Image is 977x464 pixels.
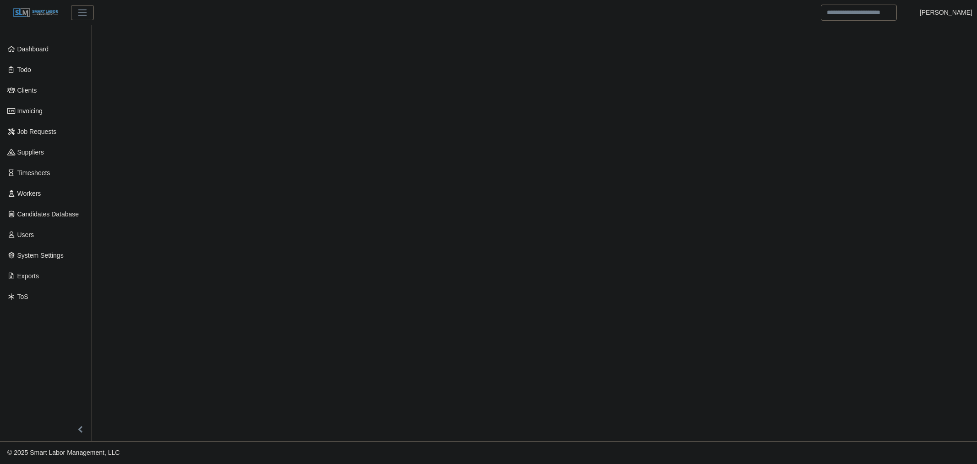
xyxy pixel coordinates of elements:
span: Suppliers [17,149,44,156]
span: © 2025 Smart Labor Management, LLC [7,449,120,456]
span: Dashboard [17,45,49,53]
span: Users [17,231,34,238]
img: SLM Logo [13,8,59,18]
span: Candidates Database [17,210,79,218]
span: Exports [17,272,39,280]
span: Clients [17,87,37,94]
span: Workers [17,190,41,197]
span: ToS [17,293,28,300]
span: Invoicing [17,107,43,115]
a: [PERSON_NAME] [920,8,972,17]
span: System Settings [17,252,64,259]
span: Timesheets [17,169,50,177]
span: Todo [17,66,31,73]
input: Search [821,5,897,21]
span: Job Requests [17,128,57,135]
